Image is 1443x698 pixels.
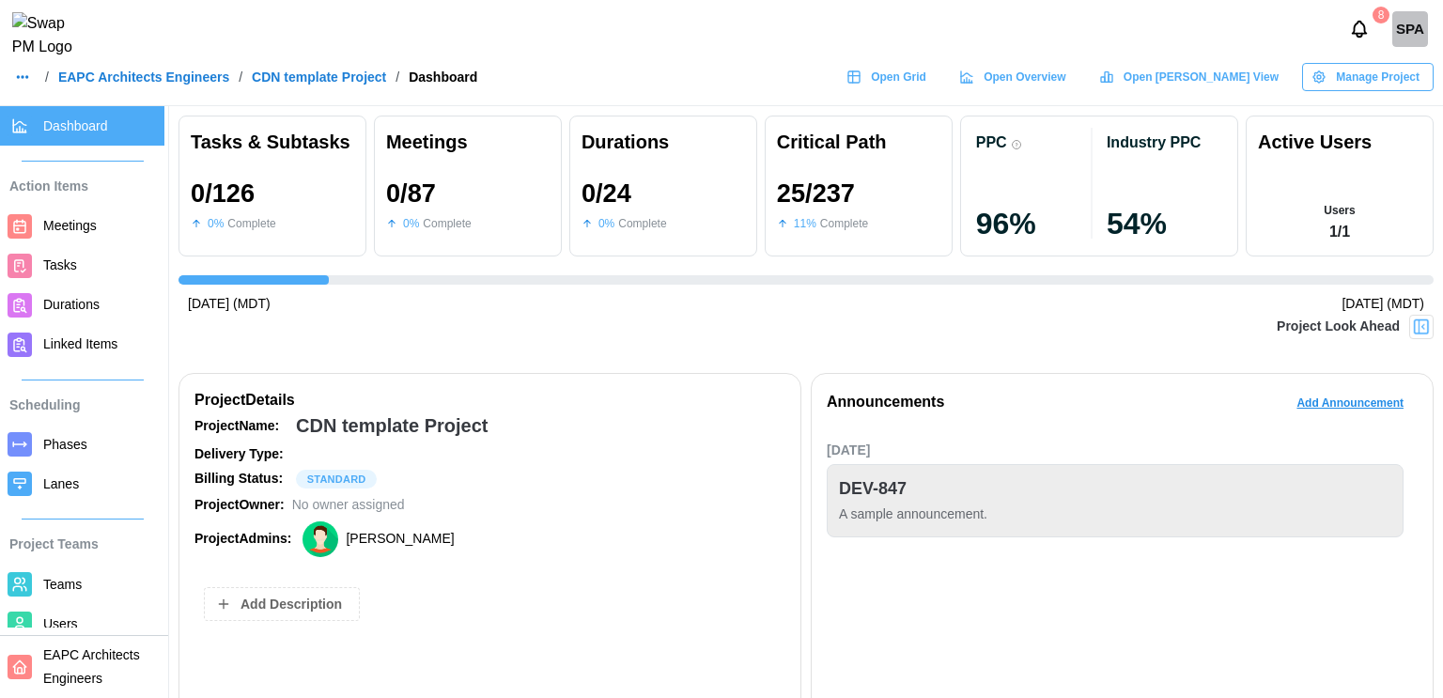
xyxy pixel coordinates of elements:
span: Meetings [43,218,97,233]
strong: Project Owner: [194,497,285,512]
div: DEV-847 [839,476,907,503]
div: 11 % [794,215,816,233]
div: / [239,70,242,84]
div: / [396,70,399,84]
strong: Project Admins: [194,531,291,546]
span: Teams [43,577,82,592]
div: No owner assigned [292,495,405,516]
div: Project Name: [194,416,288,437]
span: Linked Items [43,336,117,351]
div: 25 / 237 [777,179,855,208]
a: Open Overview [950,63,1080,91]
div: 0 / 87 [386,179,436,208]
div: Project Look Ahead [1277,317,1400,337]
div: 54 % [1107,209,1222,239]
div: Meetings [386,128,550,157]
div: Dashboard [409,70,477,84]
span: Phases [43,437,87,452]
span: Open Overview [984,64,1065,90]
div: Tasks & Subtasks [191,128,354,157]
span: Dashboard [43,118,108,133]
div: [PERSON_NAME] [346,529,454,550]
button: Manage Project [1302,63,1434,91]
img: Swap PM Logo [12,12,88,59]
div: Announcements [827,391,944,414]
div: Project Details [194,389,785,412]
span: Lanes [43,476,79,491]
div: A sample announcement. [839,504,1391,525]
a: EAPC Architects Engineers [58,70,229,84]
button: Notifications [1343,13,1375,45]
button: Add Announcement [1282,389,1418,417]
div: CDN template Project [296,411,489,441]
div: Delivery Type: [194,444,288,465]
a: Open Grid [837,63,940,91]
div: 0 % [208,215,224,233]
div: SPA [1392,11,1428,47]
a: SShetty platform admin [1392,11,1428,47]
div: Complete [820,215,868,233]
div: Critical Path [777,128,940,157]
div: 0 % [403,215,419,233]
span: STANDARD [307,471,366,488]
div: Durations [582,128,745,157]
div: [DATE] (MDT) [1342,294,1424,315]
img: Project Look Ahead Button [1412,318,1431,336]
a: CDN template Project [252,70,386,84]
span: Tasks [43,257,77,272]
div: / [45,70,49,84]
div: [DATE] [827,441,1404,461]
button: Add Description [204,587,360,621]
div: 96 % [976,209,1092,239]
div: Complete [618,215,666,233]
div: 0 / 126 [191,179,255,208]
span: EAPC Architects Engineers [43,647,140,686]
span: Add Announcement [1296,390,1404,416]
div: 0 % [598,215,614,233]
div: 0 / 24 [582,179,631,208]
img: Zulqarnain Khalil [303,521,338,557]
span: Open [PERSON_NAME] View [1124,64,1279,90]
div: Industry PPC [1107,133,1201,151]
span: Durations [43,297,100,312]
div: 8 [1373,7,1389,23]
div: [DATE] (MDT) [188,294,271,315]
div: Complete [423,215,471,233]
span: Users [43,616,78,631]
span: Add Description [240,588,342,620]
div: Active Users [1258,128,1372,157]
div: Complete [227,215,275,233]
div: PPC [976,133,1007,151]
span: Manage Project [1336,64,1420,90]
div: Billing Status: [194,469,288,489]
span: Open Grid [871,64,926,90]
a: Open [PERSON_NAME] View [1090,63,1293,91]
